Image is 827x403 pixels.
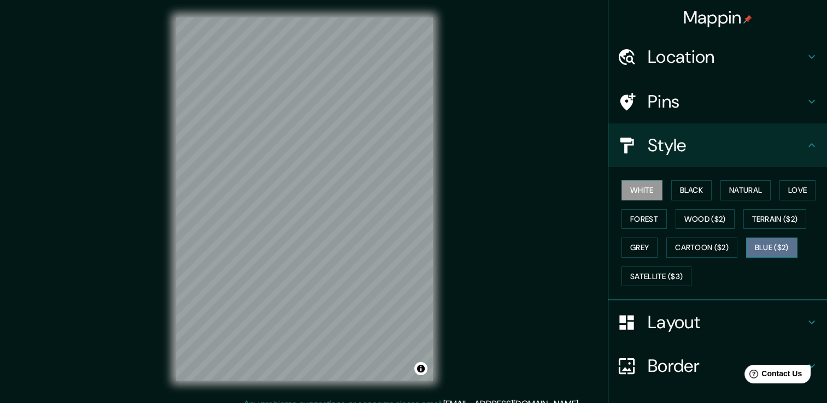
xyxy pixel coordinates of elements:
button: Wood ($2) [676,209,735,229]
button: Black [671,180,712,200]
h4: Style [648,134,805,156]
div: Layout [608,300,827,344]
h4: Layout [648,311,805,333]
h4: Location [648,46,805,68]
iframe: Help widget launcher [730,360,815,391]
div: Border [608,344,827,388]
button: Toggle attribution [414,362,427,375]
h4: Pins [648,91,805,112]
div: Style [608,123,827,167]
button: Love [779,180,816,200]
button: Forest [621,209,667,229]
button: Cartoon ($2) [666,238,737,258]
div: Location [608,35,827,79]
button: Natural [720,180,771,200]
canvas: Map [176,17,433,381]
button: Terrain ($2) [743,209,807,229]
button: Grey [621,238,658,258]
h4: Mappin [683,7,753,28]
button: Blue ($2) [746,238,797,258]
img: pin-icon.png [743,15,752,23]
button: Satellite ($3) [621,266,691,287]
div: Pins [608,80,827,123]
h4: Border [648,355,805,377]
button: White [621,180,662,200]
